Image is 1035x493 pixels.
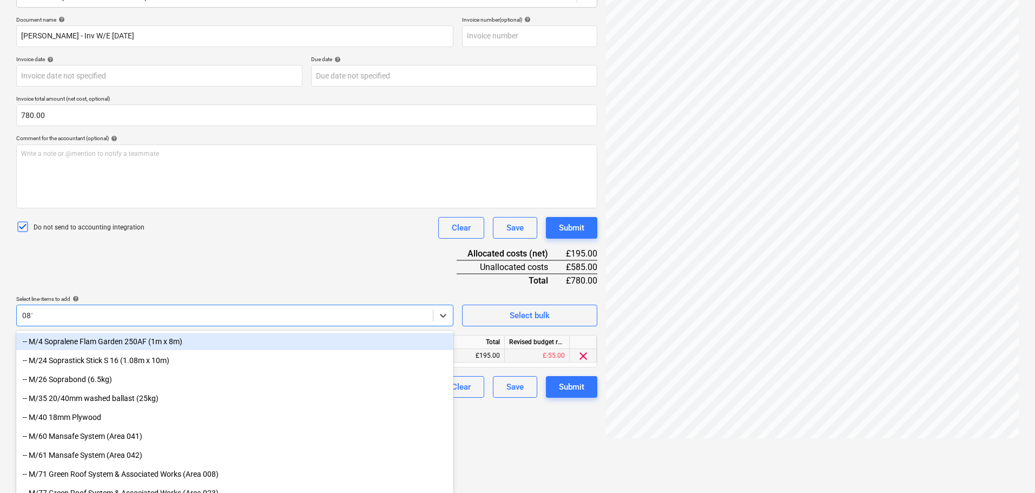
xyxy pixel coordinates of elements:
div: -- M/60 Mansafe System (Area 041) [16,428,453,445]
span: help [332,56,341,63]
p: Invoice total amount (net cost, optional) [16,95,597,104]
div: £780.00 [565,274,597,287]
div: Allocated costs (net) [457,247,565,260]
div: Select bulk [510,308,550,323]
div: Total [440,336,505,349]
input: Invoice number [462,25,597,47]
div: £585.00 [565,260,597,274]
div: Submit [559,380,584,394]
div: -- M/61 Mansafe System (Area 042) [16,446,453,464]
div: -- M/4 Sopralene Flam Garden 250AF (1m x 8m) [16,333,453,350]
div: Clear [452,221,471,235]
div: Clear [452,380,471,394]
div: Total [457,274,565,287]
div: Document name [16,16,453,23]
iframe: Chat Widget [981,441,1035,493]
button: Select bulk [462,305,597,326]
div: Save [506,221,524,235]
p: Do not send to accounting integration [34,223,144,232]
div: -- M/71 Green Roof System & Associated Works (Area 008) [16,465,453,483]
div: Invoice number (optional) [462,16,597,23]
div: £195.00 [440,349,505,363]
div: -- M/24 Soprastick Stick S 16 (1.08m x 10m) [16,352,453,369]
input: Due date not specified [311,65,597,87]
div: £195.00 [565,247,597,260]
div: Select line-items to add [16,295,453,303]
input: Document name [16,25,453,47]
div: Save [506,380,524,394]
div: Invoice date [16,56,302,63]
span: help [70,295,79,302]
div: Unallocated costs [457,260,565,274]
span: clear [577,350,590,363]
div: -- M/35 20/40mm washed ballast (25kg) [16,390,453,407]
span: help [522,16,531,23]
div: Due date [311,56,597,63]
div: Comment for the accountant (optional) [16,135,597,142]
button: Clear [438,376,484,398]
button: Submit [546,217,597,239]
input: Invoice date not specified [16,65,302,87]
span: help [109,135,117,142]
input: Invoice total amount (net cost, optional) [16,104,597,126]
div: £-55.00 [505,349,570,363]
div: -- M/40 18mm Plywood [16,409,453,426]
button: Save [493,376,537,398]
button: Save [493,217,537,239]
span: help [56,16,65,23]
button: Submit [546,376,597,398]
button: Clear [438,217,484,239]
span: help [45,56,54,63]
div: Revised budget remaining [505,336,570,349]
div: -- M/26 Soprabond (6.5kg) [16,371,453,388]
div: Submit [559,221,584,235]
